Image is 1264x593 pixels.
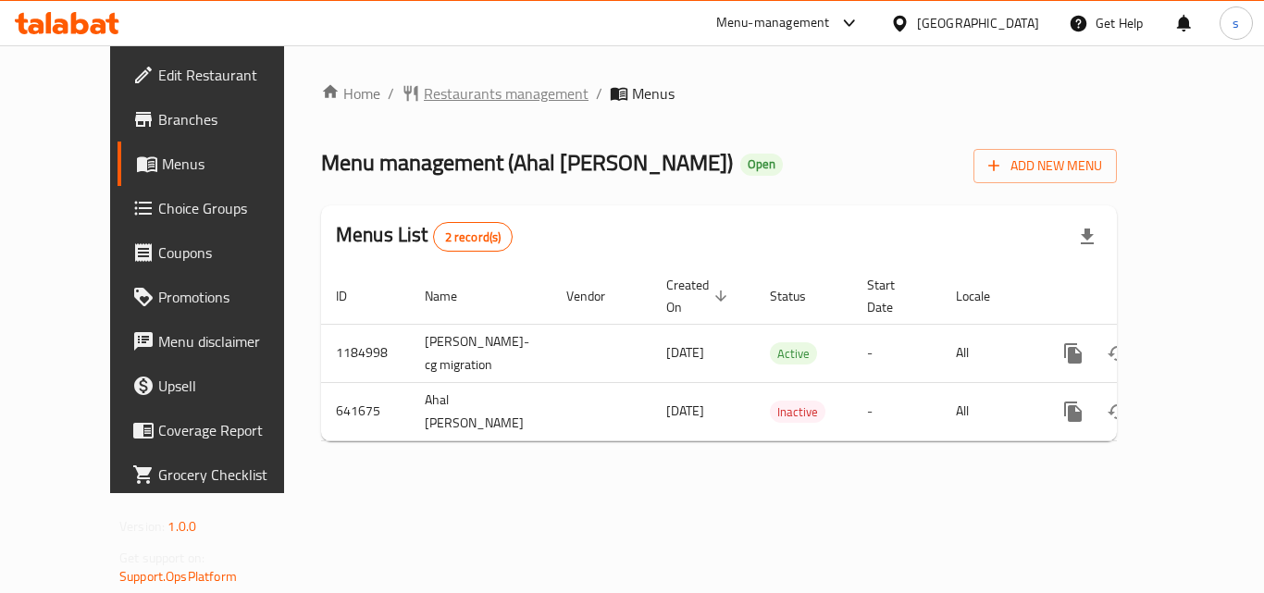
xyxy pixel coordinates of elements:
[410,382,551,440] td: Ahal [PERSON_NAME]
[716,12,830,34] div: Menu-management
[917,13,1039,33] div: [GEOGRAPHIC_DATA]
[118,53,321,97] a: Edit Restaurant
[158,463,306,486] span: Grocery Checklist
[158,241,306,264] span: Coupons
[119,564,237,588] a: Support.OpsPlatform
[321,268,1244,441] table: enhanced table
[158,64,306,86] span: Edit Restaurant
[852,382,941,440] td: -
[388,82,394,105] li: /
[1233,13,1239,33] span: s
[402,82,589,105] a: Restaurants management
[158,330,306,352] span: Menu disclaimer
[321,324,410,382] td: 1184998
[1051,331,1096,376] button: more
[956,285,1014,307] span: Locale
[119,546,204,570] span: Get support on:
[162,153,306,175] span: Menus
[666,274,733,318] span: Created On
[1096,389,1140,434] button: Change Status
[321,382,410,440] td: 641675
[770,342,817,364] div: Active
[740,156,783,172] span: Open
[158,375,306,397] span: Upsell
[740,154,783,176] div: Open
[566,285,629,307] span: Vendor
[118,452,321,497] a: Grocery Checklist
[666,399,704,423] span: [DATE]
[433,222,514,252] div: Total records count
[666,340,704,364] span: [DATE]
[118,275,321,319] a: Promotions
[988,154,1102,178] span: Add New Menu
[1036,268,1244,325] th: Actions
[852,324,941,382] td: -
[1051,389,1096,434] button: more
[336,221,513,252] h2: Menus List
[770,402,825,423] span: Inactive
[167,514,196,538] span: 1.0.0
[118,186,321,230] a: Choice Groups
[632,82,675,105] span: Menus
[118,142,321,186] a: Menus
[941,324,1036,382] td: All
[770,343,817,364] span: Active
[1096,331,1140,376] button: Change Status
[158,286,306,308] span: Promotions
[941,382,1036,440] td: All
[119,514,165,538] span: Version:
[118,319,321,364] a: Menu disclaimer
[973,149,1117,183] button: Add New Menu
[596,82,602,105] li: /
[1065,215,1109,259] div: Export file
[425,285,481,307] span: Name
[118,230,321,275] a: Coupons
[321,142,733,183] span: Menu management ( Ahal [PERSON_NAME] )
[321,82,380,105] a: Home
[158,108,306,130] span: Branches
[321,82,1117,105] nav: breadcrumb
[434,229,513,246] span: 2 record(s)
[158,197,306,219] span: Choice Groups
[118,97,321,142] a: Branches
[770,285,830,307] span: Status
[336,285,371,307] span: ID
[867,274,919,318] span: Start Date
[158,419,306,441] span: Coverage Report
[118,408,321,452] a: Coverage Report
[118,364,321,408] a: Upsell
[424,82,589,105] span: Restaurants management
[770,401,825,423] div: Inactive
[410,324,551,382] td: [PERSON_NAME]-cg migration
